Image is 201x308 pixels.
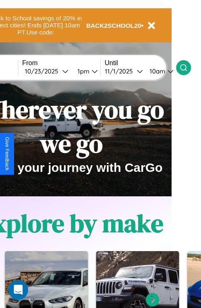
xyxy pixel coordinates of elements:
b: BACK2SCHOOL20 [86,22,141,29]
label: Until [105,59,176,67]
label: From [22,59,100,67]
button: 10am [143,67,176,76]
div: 11 / 1 / 2025 [105,67,137,75]
div: Give Feedback [4,137,10,171]
button: 10/23/2025 [22,67,71,76]
button: 1pm [71,67,100,76]
div: 1pm [73,67,92,75]
div: 10 / 23 / 2025 [25,67,62,75]
div: 10am [145,67,167,75]
iframe: Intercom live chat [8,280,28,300]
